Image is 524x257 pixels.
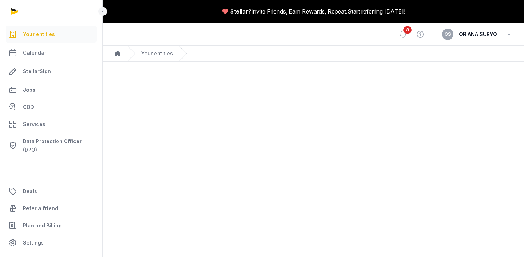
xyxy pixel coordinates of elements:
[23,103,34,111] span: CDD
[23,67,51,76] span: StellarSign
[6,44,97,61] a: Calendar
[6,134,97,157] a: Data Protection Officer (DPO)
[23,204,58,213] span: Refer a friend
[23,120,45,128] span: Services
[23,221,62,230] span: Plan and Billing
[6,116,97,133] a: Services
[23,187,37,196] span: Deals
[23,238,44,247] span: Settings
[23,86,35,94] span: Jobs
[230,7,251,16] span: Stellar?
[459,30,497,39] span: ORIANA SURYO
[6,183,97,200] a: Deals
[348,7,405,16] a: Start referring [DATE]!
[6,100,97,114] a: CDD
[103,46,524,62] nav: Breadcrumb
[6,26,97,43] a: Your entities
[445,32,451,36] span: OS
[6,217,97,234] a: Plan and Billing
[403,26,412,34] span: 8
[442,29,453,40] button: OS
[23,30,55,39] span: Your entities
[6,234,97,251] a: Settings
[23,49,46,57] span: Calendar
[6,81,97,99] a: Jobs
[141,50,173,57] a: Your entities
[6,200,97,217] a: Refer a friend
[6,63,97,80] a: StellarSign
[23,137,94,154] span: Data Protection Officer (DPO)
